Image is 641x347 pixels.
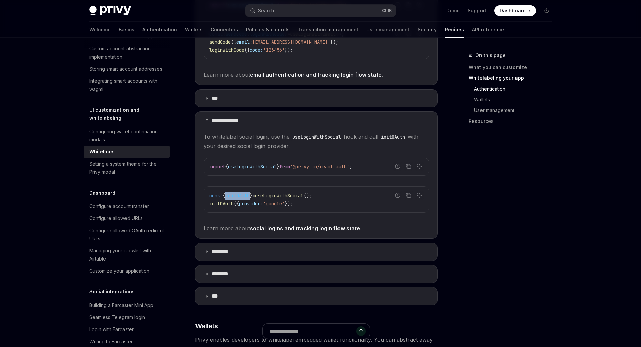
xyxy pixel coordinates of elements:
[84,299,170,311] a: Building a Farcaster Mini App
[89,267,149,275] div: Customize your application
[84,245,170,265] a: Managing your allowlist with Airtable
[252,39,330,45] span: [EMAIL_ADDRESS][DOMAIN_NAME]'
[263,201,285,207] span: 'google'
[298,22,358,38] a: Transaction management
[89,65,162,73] div: Storing smart account addresses
[84,126,170,146] a: Configuring wallet confirmation modals
[446,7,460,14] a: Demo
[211,22,238,38] a: Connectors
[304,193,312,199] span: ();
[84,224,170,245] a: Configure allowed OAuth redirect URLs
[89,6,131,15] img: dark logo
[209,201,234,207] span: initOAuth
[290,164,349,170] span: '@privy-io/react-auth'
[393,162,402,171] button: Report incorrect code
[236,39,252,45] span: email:
[84,212,170,224] a: Configure allowed URLs
[404,162,413,171] button: Copy the contents from the code block
[209,47,244,53] span: loginWithCode
[225,193,250,199] span: initOAuth
[250,225,360,232] a: social logins and tracking login flow state
[469,116,558,127] a: Resources
[250,47,263,53] span: code:
[378,133,408,141] code: initOAuth
[494,5,536,16] a: Dashboard
[89,338,133,346] div: Writing to Farcaster
[89,45,166,61] div: Custom account abstraction implementation
[366,22,409,38] a: User management
[468,7,486,14] a: Support
[475,51,506,59] span: On this page
[89,313,145,321] div: Seamless Telegram login
[263,47,285,53] span: '123456'
[89,128,166,144] div: Configuring wallet confirmation modals
[255,193,304,199] span: useLoginWithSocial
[285,201,293,207] span: });
[245,5,396,17] button: Search...CtrlK
[500,7,526,14] span: Dashboard
[89,160,166,176] div: Setting a system theme for the Privy modal
[246,22,290,38] a: Policies & controls
[84,158,170,178] a: Setting a system theme for the Privy modal
[279,164,290,170] span: from
[234,201,239,207] span: ({
[250,193,252,199] span: }
[84,265,170,277] a: Customize your application
[89,189,115,197] h5: Dashboard
[285,47,293,53] span: });
[204,70,429,79] span: Learn more about .
[258,7,277,15] div: Search...
[209,39,231,45] span: sendCode
[223,193,225,199] span: {
[445,22,464,38] a: Recipes
[474,94,558,105] a: Wallets
[469,62,558,73] a: What you can customize
[252,193,255,199] span: =
[330,39,339,45] span: });
[228,164,277,170] span: useLoginWithSocial
[415,191,424,200] button: Ask AI
[393,191,402,200] button: Report incorrect code
[89,288,135,296] h5: Social integrations
[415,162,424,171] button: Ask AI
[89,148,115,156] div: Whitelabel
[474,83,558,94] a: Authentication
[418,22,437,38] a: Security
[541,5,552,16] button: Toggle dark mode
[250,71,382,78] a: email authentication and tracking login flow state
[84,200,170,212] a: Configure account transfer
[195,321,218,331] span: Wallets
[89,106,170,122] h5: UI customization and whitelabeling
[84,75,170,95] a: Integrating smart accounts with wagmi
[89,77,166,93] div: Integrating smart accounts with wagmi
[244,47,250,53] span: ({
[89,214,143,222] div: Configure allowed URLs
[84,311,170,323] a: Seamless Telegram login
[474,105,558,116] a: User management
[119,22,134,38] a: Basics
[142,22,177,38] a: Authentication
[84,146,170,158] a: Whitelabel
[89,301,153,309] div: Building a Farcaster Mini App
[89,247,166,263] div: Managing your allowlist with Airtable
[404,191,413,200] button: Copy the contents from the code block
[469,73,558,83] a: Whitelabeling your app
[209,164,225,170] span: import
[225,164,228,170] span: {
[204,132,429,151] span: To whitelabel social login, use the hook and call with your desired social login provider.
[349,164,352,170] span: ;
[195,111,438,239] details: **** **** ***To whitelabel social login, use theuseLoginWithSocialhook and callinitOAuthwith your...
[89,22,111,38] a: Welcome
[231,39,236,45] span: ({
[84,323,170,336] a: Login with Farcaster
[209,193,223,199] span: const
[84,63,170,75] a: Storing smart account addresses
[239,201,263,207] span: provider:
[89,202,149,210] div: Configure account transfer
[472,22,504,38] a: API reference
[84,43,170,63] a: Custom account abstraction implementation
[290,133,344,141] code: useLoginWithSocial
[89,325,134,334] div: Login with Farcaster
[185,22,203,38] a: Wallets
[204,223,429,233] span: Learn more about .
